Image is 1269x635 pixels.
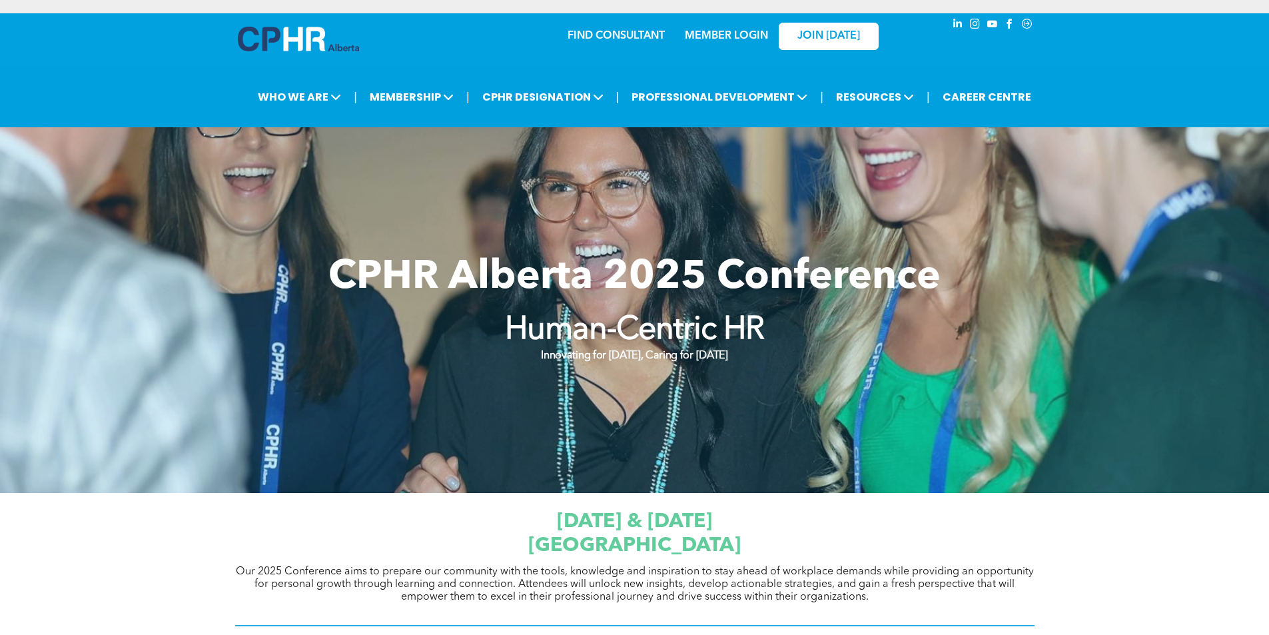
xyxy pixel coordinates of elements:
span: CPHR Alberta 2025 Conference [328,258,941,298]
strong: Human-Centric HR [505,315,765,346]
a: facebook [1003,17,1017,35]
span: RESOURCES [832,85,918,109]
strong: Innovating for [DATE], Caring for [DATE] [541,350,727,361]
a: youtube [985,17,1000,35]
a: Social network [1020,17,1035,35]
a: JOIN [DATE] [779,23,879,50]
a: MEMBER LOGIN [685,31,768,41]
img: A blue and white logo for cp alberta [238,27,359,51]
span: WHO WE ARE [254,85,345,109]
a: CAREER CENTRE [939,85,1035,109]
li: | [927,83,930,111]
li: | [466,83,470,111]
span: JOIN [DATE] [797,30,860,43]
li: | [616,83,620,111]
li: | [820,83,823,111]
li: | [354,83,357,111]
span: [DATE] & [DATE] [557,512,712,532]
span: [GEOGRAPHIC_DATA] [528,536,741,556]
span: CPHR DESIGNATION [478,85,608,109]
a: FIND CONSULTANT [568,31,665,41]
span: MEMBERSHIP [366,85,458,109]
a: linkedin [951,17,965,35]
a: instagram [968,17,983,35]
span: Our 2025 Conference aims to prepare our community with the tools, knowledge and inspiration to st... [236,566,1034,602]
span: PROFESSIONAL DEVELOPMENT [628,85,811,109]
